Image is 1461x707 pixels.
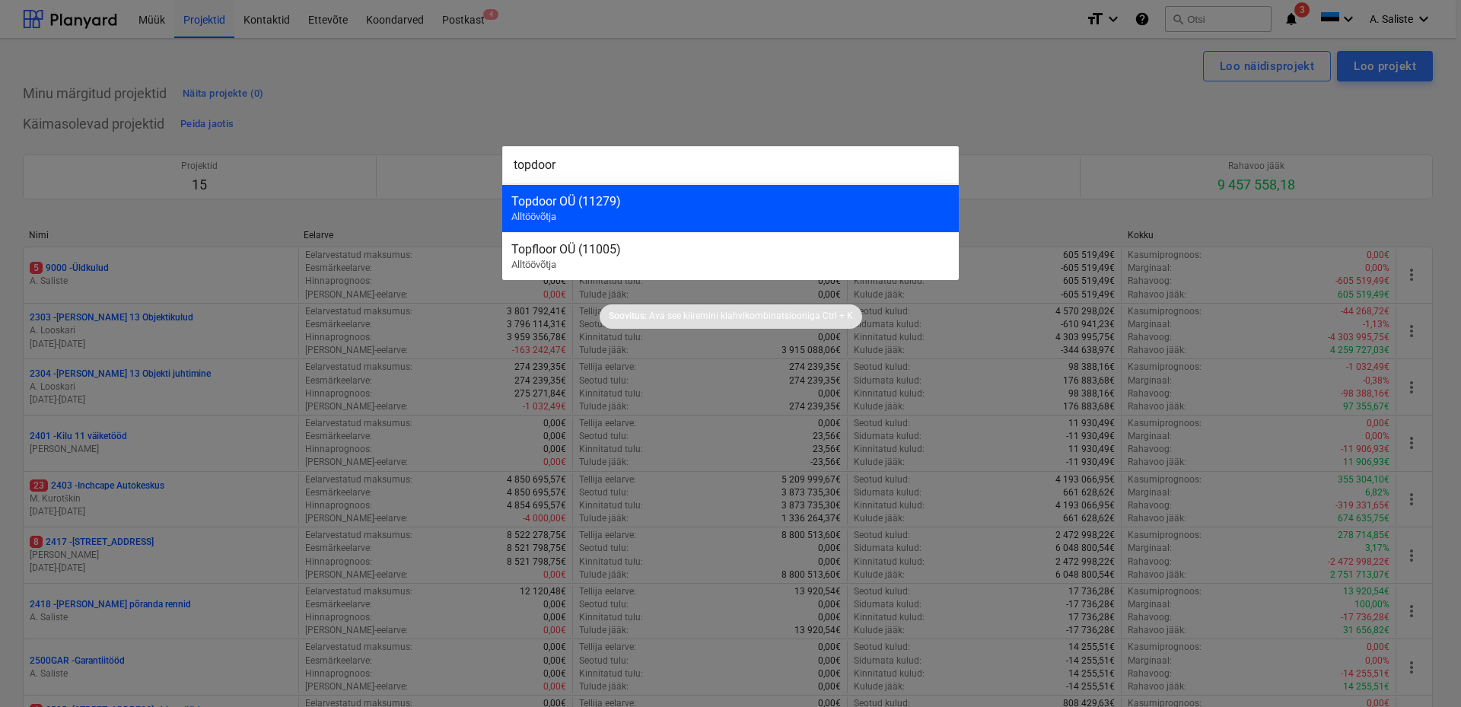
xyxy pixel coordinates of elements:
[511,194,950,209] div: Topdoor OÜ (11279)
[502,232,959,280] div: Topfloor OÜ (11005)Alltöövõtja
[502,184,959,232] div: Topdoor OÜ (11279)Alltöövõtja
[511,259,556,270] span: Alltöövõtja
[823,310,853,323] p: Ctrl + K
[511,242,950,256] div: Topfloor OÜ (11005)
[600,304,862,329] div: Soovitus:Ava see kiiremini klahvikombinatsioonigaCtrl + K
[502,146,959,184] input: Otsi projekte, eelarveridu, lepinguid, akte, alltöövõtjaid...
[649,310,820,323] p: Ava see kiiremini klahvikombinatsiooniga
[511,211,556,222] span: Alltöövõtja
[1385,634,1461,707] iframe: Chat Widget
[609,310,647,323] p: Soovitus:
